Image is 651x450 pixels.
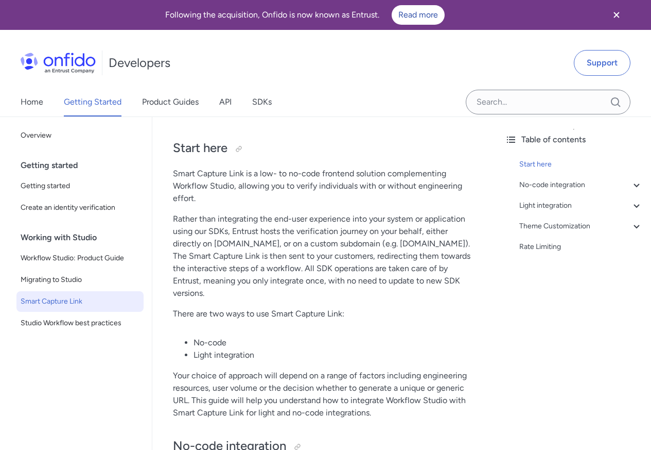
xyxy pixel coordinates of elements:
[16,313,144,334] a: Studio Workflow best practices
[574,50,630,76] a: Support
[21,129,139,142] span: Overview
[16,270,144,290] a: Migrating to Studio
[21,202,139,214] span: Create an identity verification
[173,140,476,157] h2: Start here
[466,90,630,114] input: Onfido search input field
[16,248,144,269] a: Workflow Studio: Product Guide
[21,295,139,308] span: Smart Capture Link
[193,337,476,349] li: No-code
[252,88,272,116] a: SDKs
[173,168,476,205] p: Smart Capture Link is a low- to no-code frontend solution complementing Workflow Studio, allowing...
[173,213,476,299] p: Rather than integrating the end-user experience into your system or application using our SDKs, E...
[21,53,96,73] img: Onfido Logo
[64,88,121,116] a: Getting Started
[21,88,43,116] a: Home
[21,227,148,248] div: Working with Studio
[193,349,476,361] li: Light integration
[505,134,643,146] div: Table of contents
[597,2,636,28] button: Close banner
[519,241,643,253] a: Rate Limiting
[16,176,144,196] a: Getting started
[109,55,170,71] h1: Developers
[21,155,148,176] div: Getting started
[21,252,139,264] span: Workflow Studio: Product Guide
[173,370,476,419] p: Your choice of approach will depend on a range of factors including engineering resources, user v...
[392,5,445,25] a: Read more
[219,88,232,116] a: API
[16,291,144,312] a: Smart Capture Link
[610,9,623,21] svg: Close banner
[173,308,476,320] p: There are two ways to use Smart Capture Link:
[21,274,139,286] span: Migrating to Studio
[12,5,597,25] div: Following the acquisition, Onfido is now known as Entrust.
[142,88,199,116] a: Product Guides
[21,317,139,329] span: Studio Workflow best practices
[519,199,643,212] a: Light integration
[21,180,139,192] span: Getting started
[16,125,144,146] a: Overview
[519,220,643,232] a: Theme Customization
[519,158,643,171] a: Start here
[519,179,643,191] a: No-code integration
[16,197,144,218] a: Create an identity verification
